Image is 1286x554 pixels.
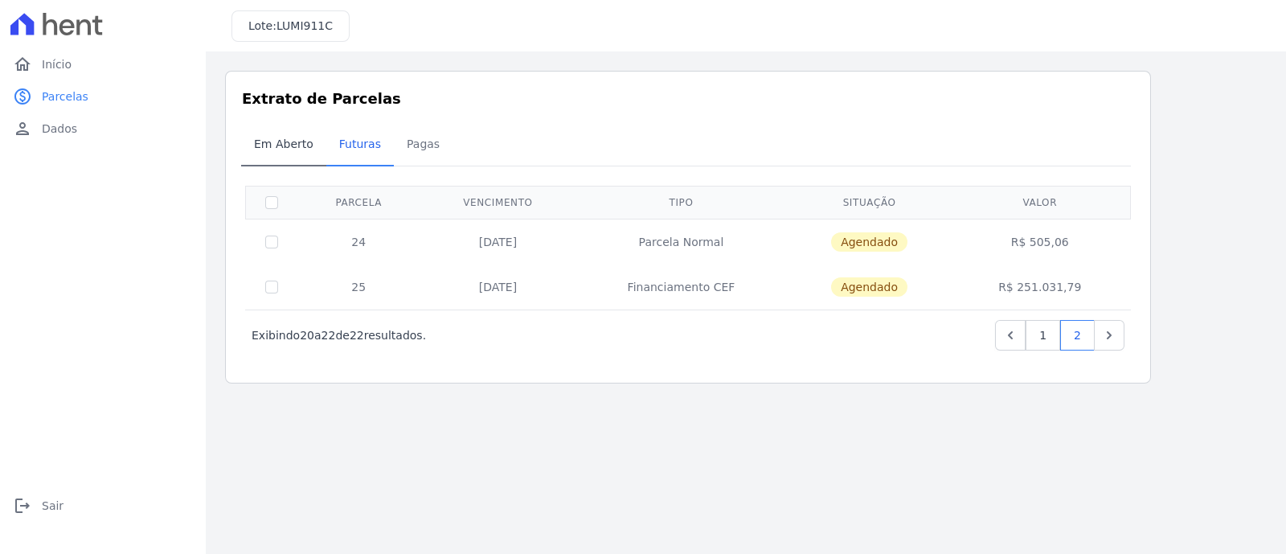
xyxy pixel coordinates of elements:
span: Futuras [330,128,391,160]
span: 22 [350,329,364,342]
span: 20 [300,329,314,342]
h3: Lote: [248,18,333,35]
th: Valor [952,186,1128,219]
a: personDados [6,113,199,145]
a: Futuras [326,125,394,166]
span: Agendado [831,232,907,252]
td: [DATE] [420,265,576,310]
a: logoutSair [6,490,199,522]
a: Pagas [394,125,453,166]
i: paid [13,87,32,106]
td: R$ 251.031,79 [952,265,1128,310]
a: Next [1094,320,1124,351]
span: LUMI911C [276,19,333,32]
span: Agendado [831,277,907,297]
th: Parcela [297,186,420,219]
p: Exibindo a de resultados. [252,327,426,343]
a: Previous [995,320,1026,351]
a: paidParcelas [6,80,199,113]
a: 2 [1060,320,1095,351]
i: logout [13,496,32,515]
span: Parcelas [42,88,88,105]
h3: Extrato de Parcelas [242,88,1134,109]
th: Situação [787,186,952,219]
td: Parcela Normal [575,219,786,265]
a: 1 [1026,320,1060,351]
span: Dados [42,121,77,137]
span: 22 [321,329,336,342]
td: 24 [297,219,420,265]
span: Em Aberto [244,128,323,160]
th: Vencimento [420,186,576,219]
span: Pagas [397,128,449,160]
td: [DATE] [420,219,576,265]
span: Sair [42,498,63,514]
th: Tipo [575,186,786,219]
i: home [13,55,32,74]
i: person [13,119,32,138]
td: 25 [297,265,420,310]
a: homeInício [6,48,199,80]
span: Início [42,56,72,72]
td: R$ 505,06 [952,219,1128,265]
td: Financiamento CEF [575,265,786,310]
a: Em Aberto [241,125,326,166]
